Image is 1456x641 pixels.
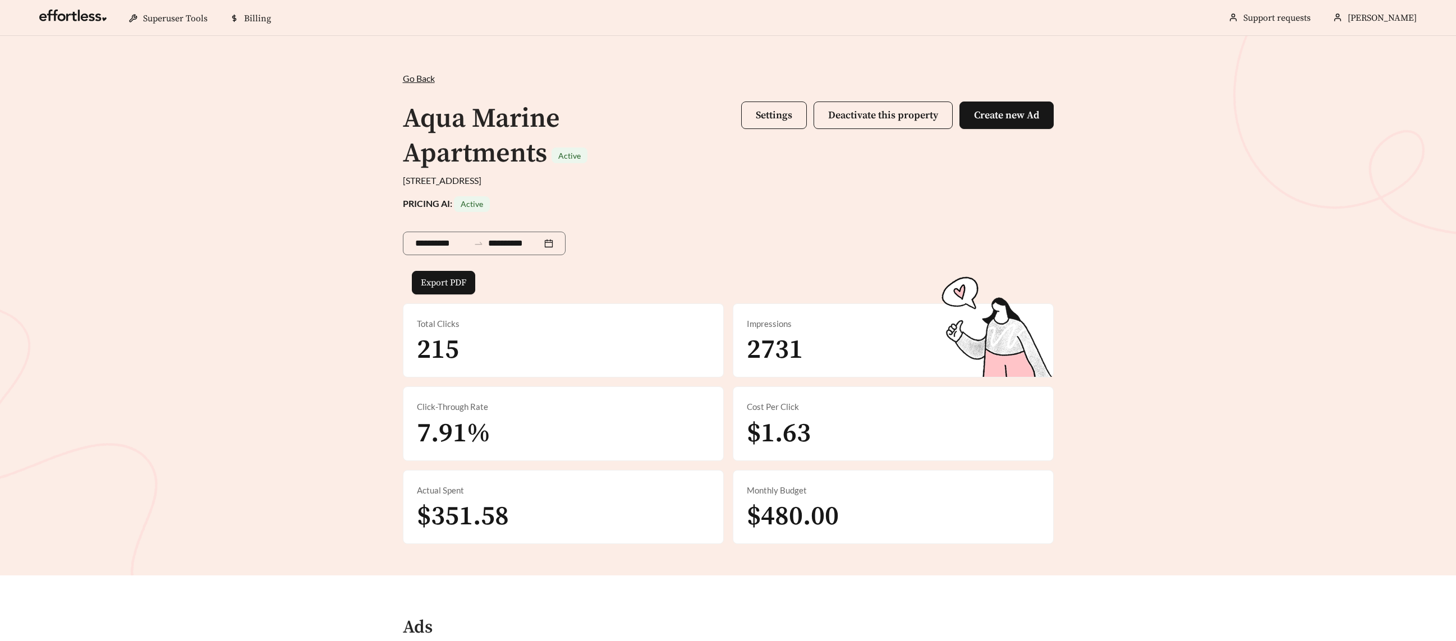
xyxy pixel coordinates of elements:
[403,198,490,209] strong: PRICING AI:
[421,276,466,289] span: Export PDF
[756,109,792,122] span: Settings
[1243,12,1311,24] a: Support requests
[747,333,803,367] span: 2731
[747,417,811,450] span: $1.63
[474,238,484,248] span: swap-right
[747,317,1040,330] div: Impressions
[747,500,839,533] span: $480.00
[417,484,710,497] div: Actual Spent
[814,102,953,129] button: Deactivate this property
[417,333,459,367] span: 215
[461,199,483,209] span: Active
[417,500,509,533] span: $351.58
[417,400,710,413] div: Click-Through Rate
[417,417,490,450] span: 7.91%
[417,317,710,330] div: Total Clicks
[959,102,1054,129] button: Create new Ad
[143,13,208,24] span: Superuser Tools
[747,400,1040,413] div: Cost Per Click
[403,102,560,170] h1: Aqua Marine Apartments
[558,151,581,160] span: Active
[412,271,475,294] button: Export PDF
[403,73,435,84] span: Go Back
[974,109,1039,122] span: Create new Ad
[403,174,1054,187] div: [STREET_ADDRESS]
[474,238,484,248] span: to
[741,102,807,129] button: Settings
[828,109,938,122] span: Deactivate this property
[403,618,433,638] h4: Ads
[747,484,1040,497] div: Monthly Budget
[244,13,271,24] span: Billing
[1348,12,1417,24] span: [PERSON_NAME]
